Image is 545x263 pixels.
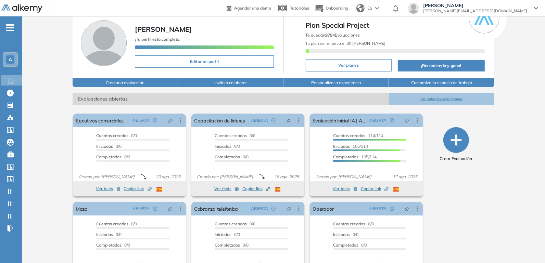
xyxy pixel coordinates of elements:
span: Onboarding [326,5,348,11]
a: Cobranza telefónica [194,202,238,215]
span: ABIERTA [132,206,150,212]
button: pushpin [163,203,178,214]
span: 20 ago. 2025 [153,174,183,180]
b: 30 [PERSON_NAME] [346,41,386,46]
span: Cuentas creadas [333,221,365,226]
span: ABIERTA [132,117,150,123]
button: pushpin [281,203,296,214]
img: ESP [393,187,399,192]
b: 9794 [326,32,335,38]
span: pushpin [168,118,173,123]
button: Crea una evaluación [73,78,178,87]
span: Copiar link [361,186,389,192]
span: 17 ago. 2025 [390,174,420,180]
span: 0/0 [96,144,122,149]
img: ESP [156,187,162,192]
span: Completados [215,242,240,248]
img: arrow [375,7,379,10]
span: 0/0 [96,133,137,138]
span: 114/114 [333,133,383,138]
button: Copiar link [124,185,152,193]
button: Onboarding [315,1,348,16]
span: pushpin [168,206,173,211]
span: [PERSON_NAME] [423,3,527,8]
span: Plan Special Project [306,20,485,30]
span: 0/0 [96,232,122,237]
span: Iniciadas [215,232,231,237]
span: ¡Tu perfil está completo! [135,37,180,42]
a: Agendar una demo [227,3,271,12]
span: Cuentas creadas [215,133,247,138]
button: Ver tests [214,185,239,193]
span: [PERSON_NAME][EMAIL_ADDRESS][DOMAIN_NAME] [423,8,527,14]
span: Copiar link [242,186,270,192]
span: Iniciadas [96,232,113,237]
span: 105/114 [333,144,368,149]
button: ¡Recomienda y gana! [398,60,485,71]
span: Iniciadas [333,232,350,237]
span: 0/0 [215,232,240,237]
span: Cuentas creadas [96,133,128,138]
span: pushpin [286,206,291,211]
span: ABIERTA [251,206,268,212]
span: Iniciadas [96,144,113,149]
span: 0/0 [215,242,249,248]
span: 0/0 [96,221,137,226]
span: check-circle [390,207,394,211]
span: Tutoriales [290,5,309,11]
a: Ejecutivos comerciales [76,114,124,127]
span: Creado por: [PERSON_NAME] [194,174,256,180]
button: Personaliza la experiencia [283,78,389,87]
button: Editar mi perfil [135,55,274,68]
button: Ver tests [96,185,121,193]
span: 0/0 [333,242,367,248]
button: pushpin [400,203,415,214]
span: 0/0 [215,144,240,149]
span: Completados [333,154,358,159]
span: check-circle [390,118,394,122]
span: ABIERTA [251,117,268,123]
button: pushpin [281,115,296,126]
span: Te quedan Evaluaciones [306,32,360,38]
button: Ver todas las evaluaciones [389,93,494,105]
span: Iniciadas [333,144,350,149]
span: Creado por: [PERSON_NAME] [313,174,374,180]
button: Ver tests [333,185,357,193]
span: Cuentas creadas [96,221,128,226]
img: ESP [275,187,280,192]
span: check-circle [153,118,157,122]
span: 19 ago. 2025 [271,174,302,180]
img: Logo [1,4,42,13]
span: [PERSON_NAME] [135,25,192,34]
span: Creado por: [PERSON_NAME] [76,174,137,180]
span: Iniciadas [215,144,231,149]
span: 0/0 [215,154,249,159]
button: Crear Evaluación [440,127,472,162]
span: Completados [96,242,122,248]
button: pushpin [400,115,415,126]
a: Mozo [76,202,87,215]
button: Copiar link [361,185,389,193]
span: ABIERTA [369,117,386,123]
span: pushpin [405,118,409,123]
span: Completados [96,154,122,159]
span: Agendar una demo [234,5,271,11]
button: pushpin [163,115,178,126]
button: Invita a colaborar [178,78,283,87]
span: Completados [215,154,240,159]
span: pushpin [405,206,409,211]
span: Evaluaciones abiertas [73,93,389,105]
span: 0/0 [96,154,130,159]
span: Copiar link [124,186,152,192]
span: 0/0 [333,232,358,237]
span: A [9,57,12,62]
span: check-circle [271,118,276,122]
span: Crear Evaluación [440,156,472,162]
button: Copiar link [242,185,270,193]
span: check-circle [153,207,157,211]
button: Customiza tu espacio de trabajo [389,78,494,87]
span: Cuentas creadas [215,221,247,226]
span: 0/0 [96,242,130,248]
a: Operador [313,202,334,215]
a: Evaluación inicial IA | Academy | Pomelo [313,114,367,127]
